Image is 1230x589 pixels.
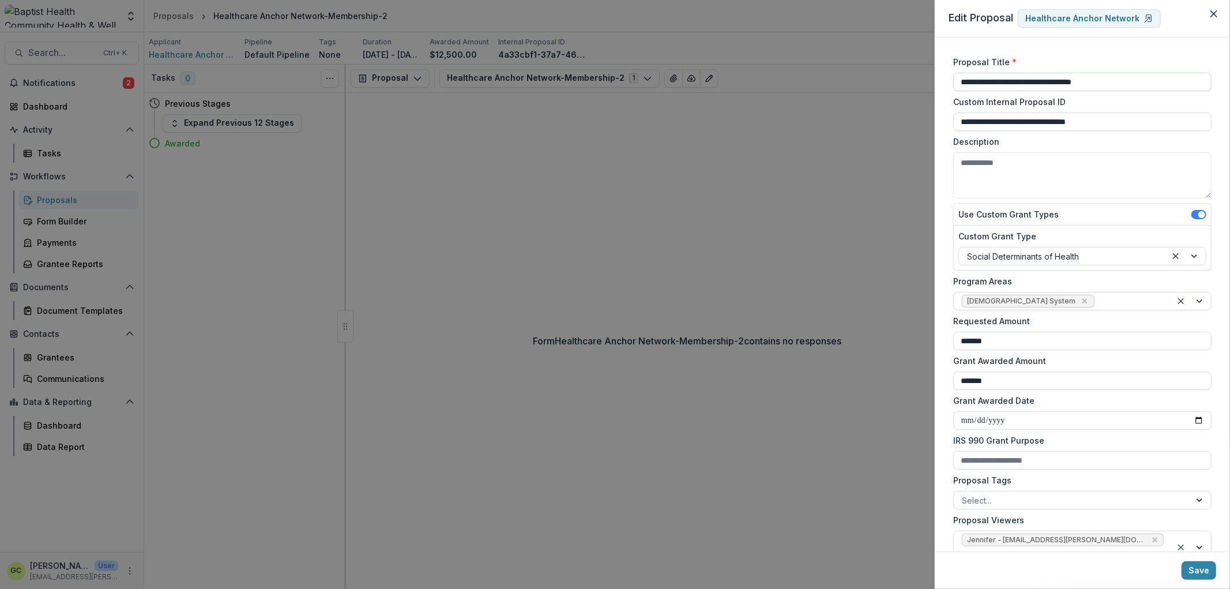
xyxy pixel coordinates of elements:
div: Remove Jennifer - jennifer.donahoo@bmcjax.com [1150,534,1160,546]
label: IRS 990 Grant Purpose [953,434,1205,447]
label: Proposal Viewers [953,514,1205,526]
span: Jennifer - [EMAIL_ADDRESS][PERSON_NAME][DOMAIN_NAME] [967,536,1147,544]
span: [DEMOGRAPHIC_DATA] System [967,297,1075,305]
div: Clear selected options [1169,249,1183,263]
label: Use Custom Grant Types [958,208,1059,220]
label: Proposal Title [953,56,1205,68]
div: Clear selected options [1174,294,1188,308]
label: Description [953,136,1205,148]
span: Edit Proposal [949,12,1013,24]
div: Clear selected options [1174,541,1188,554]
label: Proposal Tags [953,474,1205,486]
label: Custom Grant Type [958,230,1199,242]
label: Custom Internal Proposal ID [953,96,1205,108]
p: Healthcare Anchor Network [1025,14,1139,24]
label: Grant Awarded Date [953,395,1205,407]
button: Close [1205,5,1223,23]
a: Healthcare Anchor Network [1018,9,1161,28]
label: Program Areas [953,275,1205,287]
button: Save [1182,561,1216,580]
label: Grant Awarded Amount [953,355,1205,367]
label: Requested Amount [953,315,1205,327]
div: Remove Baptist System [1079,295,1090,307]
